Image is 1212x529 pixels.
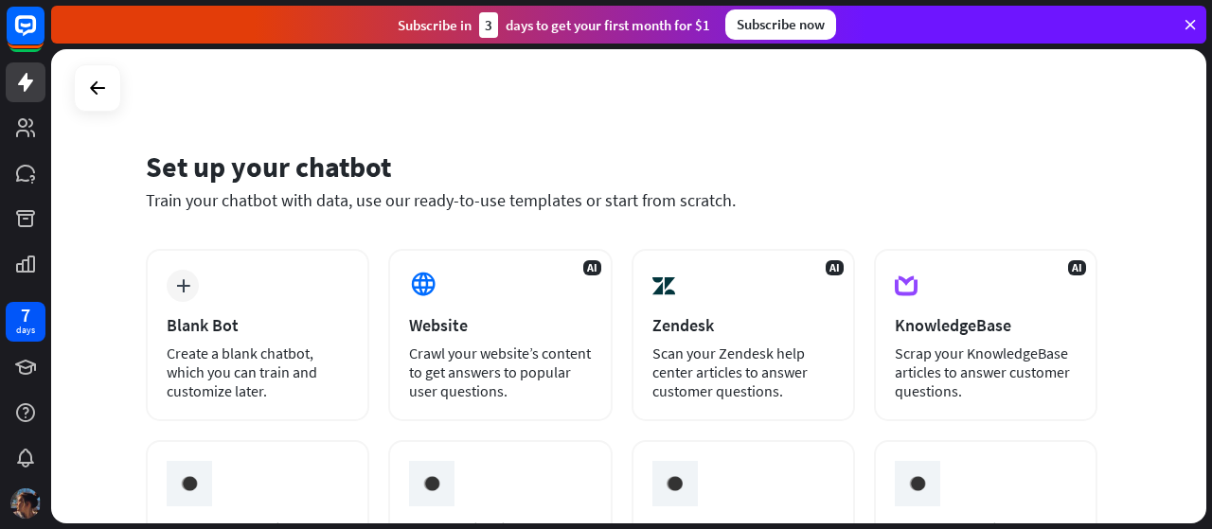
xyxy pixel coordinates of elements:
[895,314,1077,336] div: KnowledgeBase
[1068,260,1086,275] span: AI
[900,466,936,502] img: ceee058c6cabd4f577f8.gif
[409,344,591,400] div: Crawl your website’s content to get answers to popular user questions.
[146,189,1097,211] div: Train your chatbot with data, use our ready-to-use templates or start from scratch.
[652,314,834,336] div: Zendesk
[398,12,710,38] div: Subscribe in days to get your first month for $1
[146,149,1097,185] div: Set up your chatbot
[176,279,190,292] i: plus
[6,302,45,342] a: 7 days
[583,260,601,275] span: AI
[409,314,591,336] div: Website
[21,307,30,324] div: 7
[479,12,498,38] div: 3
[16,324,35,337] div: days
[725,9,836,40] div: Subscribe now
[895,344,1077,400] div: Scrap your KnowledgeBase articles to answer customer questions.
[826,260,844,275] span: AI
[167,314,348,336] div: Blank Bot
[652,344,834,400] div: Scan your Zendesk help center articles to answer customer questions.
[414,466,450,502] img: ceee058c6cabd4f577f8.gif
[171,466,207,502] img: ceee058c6cabd4f577f8.gif
[656,466,692,502] img: ceee058c6cabd4f577f8.gif
[167,344,348,400] div: Create a blank chatbot, which you can train and customize later.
